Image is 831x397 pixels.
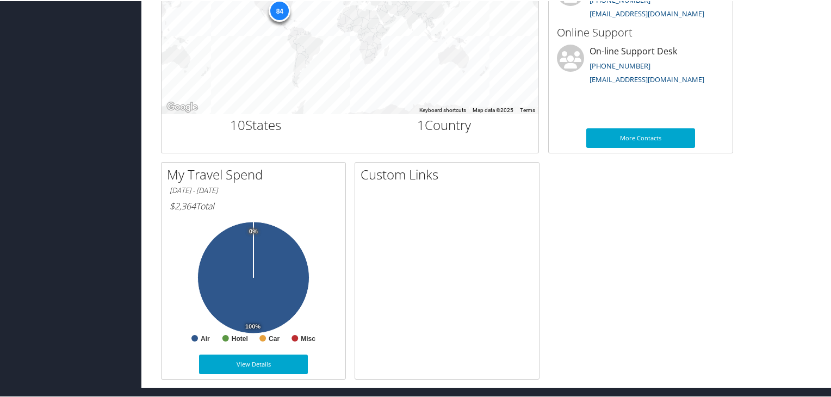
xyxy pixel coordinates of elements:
button: Keyboard shortcuts [419,106,466,113]
img: Google [164,99,200,113]
text: Misc [301,334,315,342]
span: 10 [230,115,245,133]
h3: Online Support [557,24,724,39]
a: Open this area in Google Maps (opens a new window) [164,99,200,113]
a: More Contacts [586,127,695,147]
text: Air [201,334,210,342]
h2: States [170,115,342,133]
tspan: 100% [245,322,261,329]
a: [EMAIL_ADDRESS][DOMAIN_NAME] [590,73,704,83]
a: Terms [520,106,535,112]
span: $2,364 [170,199,196,211]
span: Map data ©2025 [473,106,513,112]
h2: Custom Links [361,164,539,183]
tspan: 0% [249,227,258,234]
h2: Country [358,115,531,133]
text: Hotel [232,334,248,342]
h6: [DATE] - [DATE] [170,184,337,195]
span: 1 [417,115,425,133]
a: [EMAIL_ADDRESS][DOMAIN_NAME] [590,8,704,17]
text: Car [269,334,280,342]
h2: My Travel Spend [167,164,345,183]
a: [PHONE_NUMBER] [590,60,650,70]
a: View Details [199,353,308,373]
li: On-line Support Desk [551,44,730,88]
h6: Total [170,199,337,211]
